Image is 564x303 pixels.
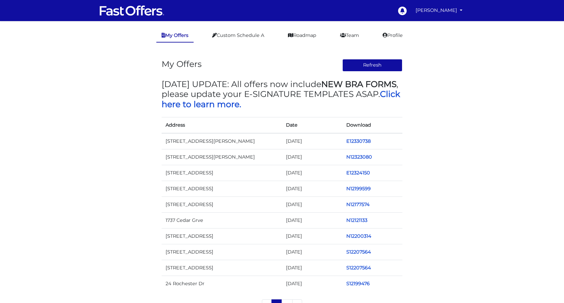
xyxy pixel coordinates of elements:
[346,170,370,176] a: E12324150
[282,244,342,260] td: [DATE]
[162,260,282,276] td: [STREET_ADDRESS]
[346,201,370,207] a: N12177574
[282,149,342,165] td: [DATE]
[162,228,282,244] td: [STREET_ADDRESS]
[207,29,269,42] a: Custom Schedule A
[162,59,202,69] h3: My Offers
[342,59,403,72] button: Refresh
[282,276,342,292] td: [DATE]
[283,29,322,42] a: Roadmap
[162,197,282,212] td: [STREET_ADDRESS]
[346,186,371,192] a: N12199599
[335,29,364,42] a: Team
[282,213,342,228] td: [DATE]
[282,165,342,181] td: [DATE]
[162,149,282,165] td: [STREET_ADDRESS][PERSON_NAME]
[162,244,282,260] td: [STREET_ADDRESS]
[162,89,400,109] a: Click here to learn more.
[282,228,342,244] td: [DATE]
[282,133,342,149] td: [DATE]
[342,117,403,133] th: Download
[282,117,342,133] th: Date
[282,181,342,197] td: [DATE]
[162,181,282,197] td: [STREET_ADDRESS]
[346,265,371,271] a: S12207564
[377,29,408,42] a: Profile
[346,154,372,160] a: N12323080
[346,217,367,223] a: N12121133
[321,79,396,89] strong: NEW BRA FORMS
[346,233,371,239] a: N12200314
[282,260,342,276] td: [DATE]
[156,29,194,43] a: My Offers
[162,133,282,149] td: [STREET_ADDRESS][PERSON_NAME]
[282,197,342,212] td: [DATE]
[162,213,282,228] td: 1737 Cedar Grve
[162,276,282,292] td: 24 Rochester Dr
[413,4,465,17] a: [PERSON_NAME]
[162,117,282,133] th: Address
[346,249,371,255] a: S12207564
[162,79,402,109] h3: [DATE] UPDATE: All offers now include , please update your E-SIGNATURE TEMPLATES ASAP.
[346,138,371,144] a: E12330738
[162,165,282,181] td: [STREET_ADDRESS]
[346,281,370,287] a: S12199476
